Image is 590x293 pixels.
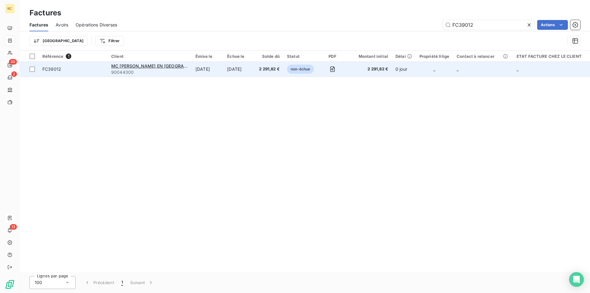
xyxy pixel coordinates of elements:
[259,54,280,59] div: Solde dû
[351,54,388,59] div: Montant initial
[287,54,314,59] div: Statut
[195,54,220,59] div: Émise le
[259,66,280,72] span: 2 291,82 €
[118,276,127,289] button: 1
[442,20,535,30] input: Rechercher
[321,54,344,59] div: PDF
[111,63,209,69] span: MC [PERSON_NAME] EN [GEOGRAPHIC_DATA]
[42,54,63,59] span: Référence
[517,66,518,72] span: _
[29,22,48,28] span: Factures
[457,66,458,72] span: _
[392,62,416,77] td: 0 jour
[9,59,17,65] span: 30
[42,66,61,72] span: FC39012
[192,62,223,77] td: [DATE]
[537,20,568,30] button: Actions
[5,279,15,289] img: Logo LeanPay
[227,54,252,59] div: Échue le
[5,4,15,14] div: RC
[121,279,123,286] span: 1
[29,36,88,46] button: [GEOGRAPHIC_DATA]
[433,66,435,72] span: _
[395,54,412,59] div: Délai
[111,54,188,59] div: Client
[419,54,449,59] div: Propriété litige
[11,71,17,77] span: 2
[457,54,509,59] div: Contact à relancer
[95,36,124,46] button: Filtrer
[223,62,255,77] td: [DATE]
[10,224,17,230] span: 13
[29,7,61,18] h3: Factures
[81,276,118,289] button: Précédent
[517,54,589,59] div: ETAT FACTURE CHEZ LE CLIENT
[35,279,42,286] span: 100
[127,276,158,289] button: Suivant
[287,65,314,74] span: non-échue
[56,22,68,28] span: Avoirs
[569,272,584,287] div: Open Intercom Messenger
[111,69,188,75] span: 90044300
[76,22,117,28] span: Opérations Diverses
[66,53,71,59] span: 1
[351,66,388,72] span: 2 291,82 €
